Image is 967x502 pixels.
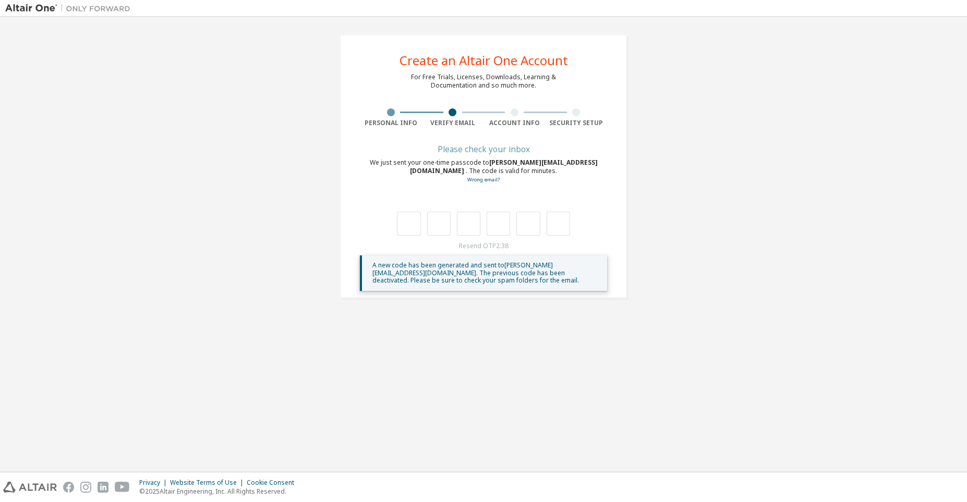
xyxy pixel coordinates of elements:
span: A new code has been generated and sent to [PERSON_NAME][EMAIL_ADDRESS][DOMAIN_NAME] . The previou... [372,261,579,285]
img: youtube.svg [115,482,130,493]
div: Please check your inbox [360,146,607,152]
img: Altair One [5,3,136,14]
div: Personal Info [360,119,422,127]
div: Create an Altair One Account [400,54,568,67]
div: Account Info [484,119,546,127]
a: Go back to the registration form [467,176,500,183]
img: linkedin.svg [98,482,108,493]
div: Security Setup [546,119,608,127]
img: altair_logo.svg [3,482,57,493]
div: We just sent your one-time passcode to . The code is valid for minutes. [360,158,607,184]
span: [PERSON_NAME][EMAIL_ADDRESS][DOMAIN_NAME] [410,158,598,175]
div: For Free Trials, Licenses, Downloads, Learning & Documentation and so much more. [411,73,556,90]
div: Website Terms of Use [170,479,247,487]
img: facebook.svg [63,482,74,493]
img: instagram.svg [80,482,91,493]
div: Verify Email [422,119,484,127]
p: © 2025 Altair Engineering, Inc. All Rights Reserved. [139,487,300,496]
div: Privacy [139,479,170,487]
div: Cookie Consent [247,479,300,487]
